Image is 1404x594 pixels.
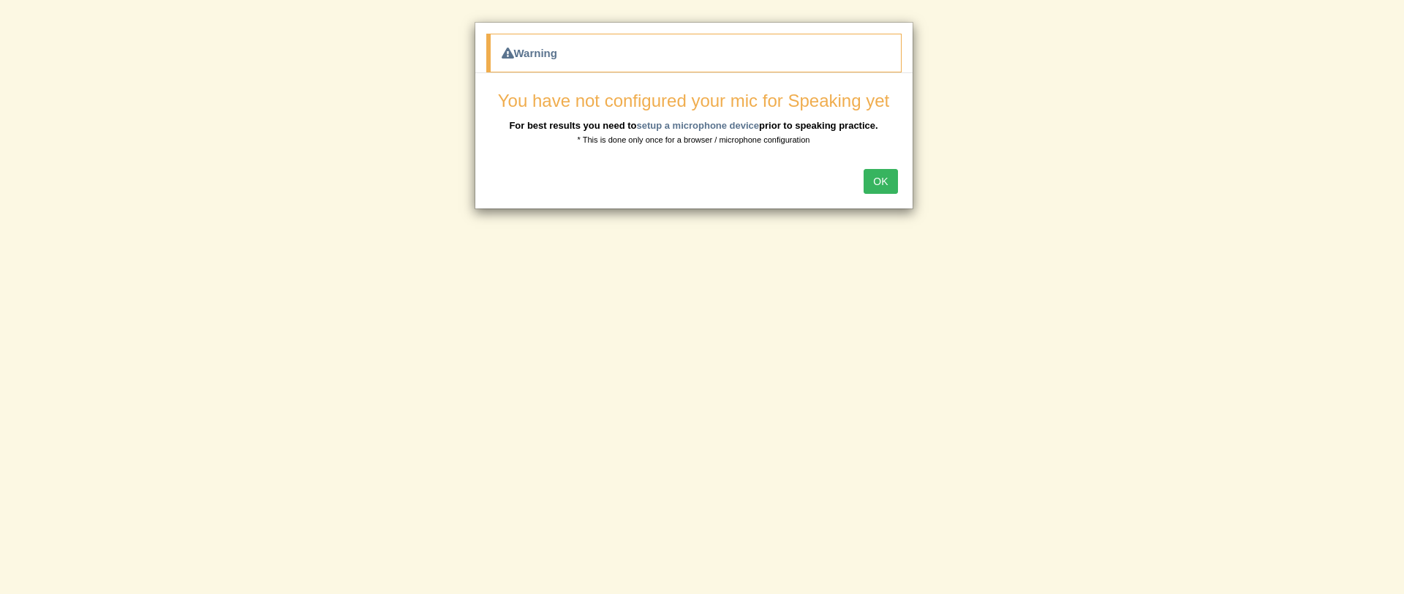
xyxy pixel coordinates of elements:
[578,135,810,144] small: * This is done only once for a browser / microphone configuration
[486,34,902,72] div: Warning
[636,120,759,131] a: setup a microphone device
[864,169,897,194] button: OK
[498,91,889,110] span: You have not configured your mic for Speaking yet
[509,120,877,131] b: For best results you need to prior to speaking practice.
